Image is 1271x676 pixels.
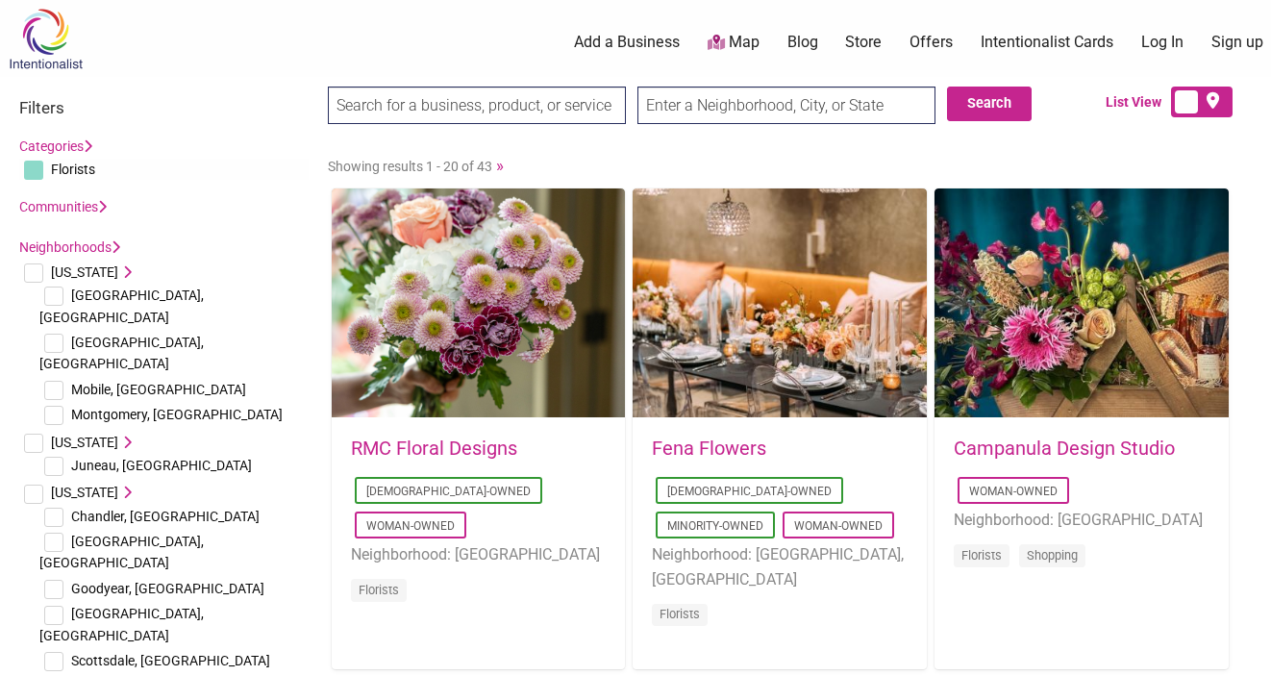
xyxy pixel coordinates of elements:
[660,607,700,621] a: Florists
[574,32,680,53] a: Add a Business
[39,335,204,371] span: [GEOGRAPHIC_DATA], [GEOGRAPHIC_DATA]
[1211,32,1263,53] a: Sign up
[667,519,763,533] a: Minority-Owned
[652,542,908,591] li: Neighborhood: [GEOGRAPHIC_DATA], [GEOGRAPHIC_DATA]
[910,32,953,53] a: Offers
[1141,32,1184,53] a: Log In
[328,159,492,174] span: Showing results 1 - 20 of 43
[969,485,1058,498] a: Woman-Owned
[51,485,118,500] span: [US_STATE]
[71,509,260,524] span: Chandler, [GEOGRAPHIC_DATA]
[39,288,204,324] span: [GEOGRAPHIC_DATA], [GEOGRAPHIC_DATA]
[19,98,309,117] h3: Filters
[496,156,504,175] a: »
[1027,548,1078,563] a: Shopping
[845,32,882,53] a: Store
[359,583,399,597] a: Florists
[947,87,1032,121] button: Search
[51,162,95,177] span: Florists
[71,581,264,596] span: Goodyear, [GEOGRAPHIC_DATA]
[71,407,283,422] span: Montgomery, [GEOGRAPHIC_DATA]
[39,534,204,570] span: [GEOGRAPHIC_DATA], [GEOGRAPHIC_DATA]
[652,437,766,460] a: Fena Flowers
[787,32,818,53] a: Blog
[667,485,832,498] a: [DEMOGRAPHIC_DATA]-Owned
[19,138,92,154] a: Categories
[1106,92,1171,113] span: List View
[51,435,118,450] span: [US_STATE]
[981,32,1113,53] a: Intentionalist Cards
[366,485,531,498] a: [DEMOGRAPHIC_DATA]-Owned
[39,606,204,642] span: [GEOGRAPHIC_DATA], [GEOGRAPHIC_DATA]
[19,199,107,214] a: Communities
[637,87,935,124] input: Enter a Neighborhood, City, or State
[794,519,883,533] a: Woman-Owned
[71,458,252,473] span: Juneau, [GEOGRAPHIC_DATA]
[328,87,626,124] input: Search for a business, product, or service
[351,437,517,460] a: RMC Floral Designs
[954,508,1209,533] li: Neighborhood: [GEOGRAPHIC_DATA]
[351,542,607,567] li: Neighborhood: [GEOGRAPHIC_DATA]
[954,437,1175,460] a: Campanula Design Studio
[961,548,1002,563] a: Florists
[71,382,246,397] span: Mobile, [GEOGRAPHIC_DATA]
[366,519,455,533] a: Woman-Owned
[708,32,760,54] a: Map
[71,653,270,668] span: Scottsdale, [GEOGRAPHIC_DATA]
[19,239,120,255] a: Neighborhoods
[51,264,118,280] span: [US_STATE]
